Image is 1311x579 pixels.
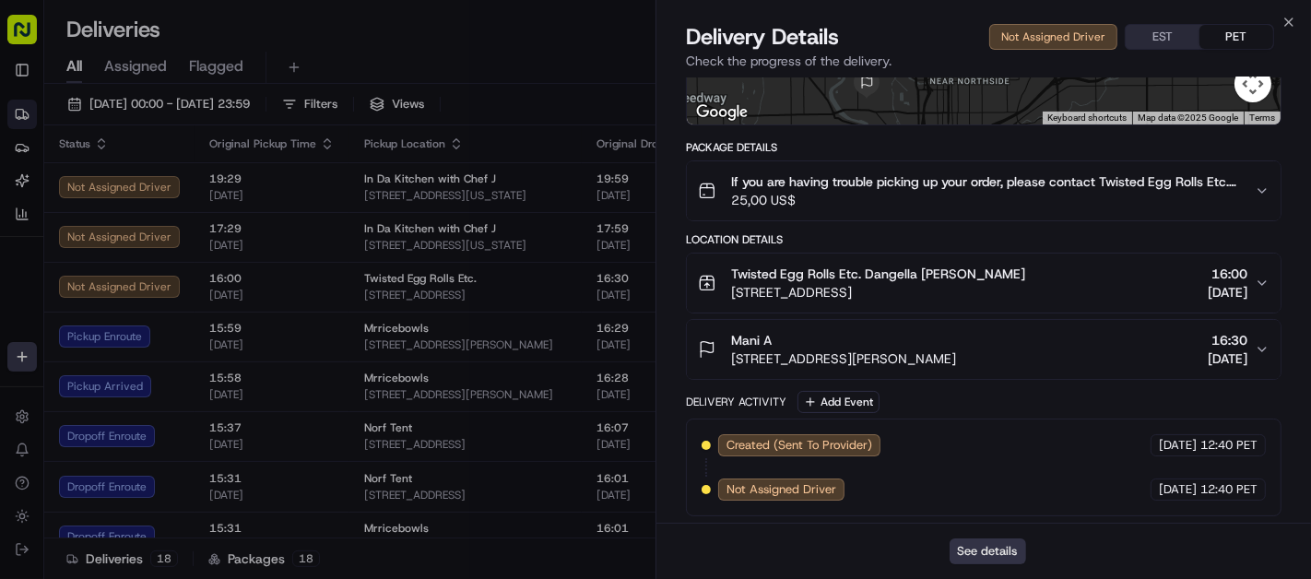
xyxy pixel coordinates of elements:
[18,268,33,283] div: 📗
[1159,481,1197,498] span: [DATE]
[1208,349,1247,368] span: [DATE]
[174,266,296,285] span: API Documentation
[48,118,304,137] input: Clear
[156,268,171,283] div: 💻
[63,175,302,194] div: Start new chat
[18,73,336,102] p: Welcome 👋
[1200,481,1258,498] span: 12:40 PET
[1208,265,1247,283] span: 16:00
[130,311,223,325] a: Powered byPylon
[691,100,752,124] img: Google
[148,259,303,292] a: 💻API Documentation
[726,437,872,454] span: Created (Sent To Provider)
[1199,25,1273,49] button: PET
[731,331,772,349] span: Mani A
[37,266,141,285] span: Knowledge Base
[1047,112,1127,124] button: Keyboard shortcuts
[797,391,880,413] button: Add Event
[1249,112,1275,123] a: Terms (opens in new tab)
[731,349,956,368] span: [STREET_ADDRESS][PERSON_NAME]
[726,481,836,498] span: Not Assigned Driver
[686,22,839,52] span: Delivery Details
[687,161,1281,220] button: If you are having trouble picking up your order, please contact Twisted Egg Rolls Etc. for pickup...
[691,100,752,124] a: Open this area in Google Maps (opens a new window)
[687,320,1281,379] button: Mani A[STREET_ADDRESS][PERSON_NAME]16:30[DATE]
[686,232,1281,247] div: Location Details
[731,265,1025,283] span: Twisted Egg Rolls Etc. Dangella [PERSON_NAME]
[1208,283,1247,301] span: [DATE]
[731,283,1025,301] span: [STREET_ADDRESS]
[183,312,223,325] span: Pylon
[686,395,786,409] div: Delivery Activity
[687,254,1281,313] button: Twisted Egg Rolls Etc. Dangella [PERSON_NAME][STREET_ADDRESS]16:00[DATE]
[313,181,336,203] button: Start new chat
[11,259,148,292] a: 📗Knowledge Base
[63,194,233,208] div: We're available if you need us!
[1138,112,1238,123] span: Map data ©2025 Google
[18,18,55,54] img: Nash
[1200,437,1258,454] span: 12:40 PET
[1234,65,1271,102] button: Map camera controls
[1159,437,1197,454] span: [DATE]
[1126,25,1199,49] button: EST
[731,191,1240,209] span: 25,00 US$
[686,140,1281,155] div: Package Details
[950,538,1026,564] button: See details
[686,52,1281,70] p: Check the progress of the delivery.
[731,172,1240,191] span: If you are having trouble picking up your order, please contact Twisted Egg Rolls Etc. for pickup...
[1208,331,1247,349] span: 16:30
[18,175,52,208] img: 1736555255976-a54dd68f-1ca7-489b-9aae-adbdc363a1c4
